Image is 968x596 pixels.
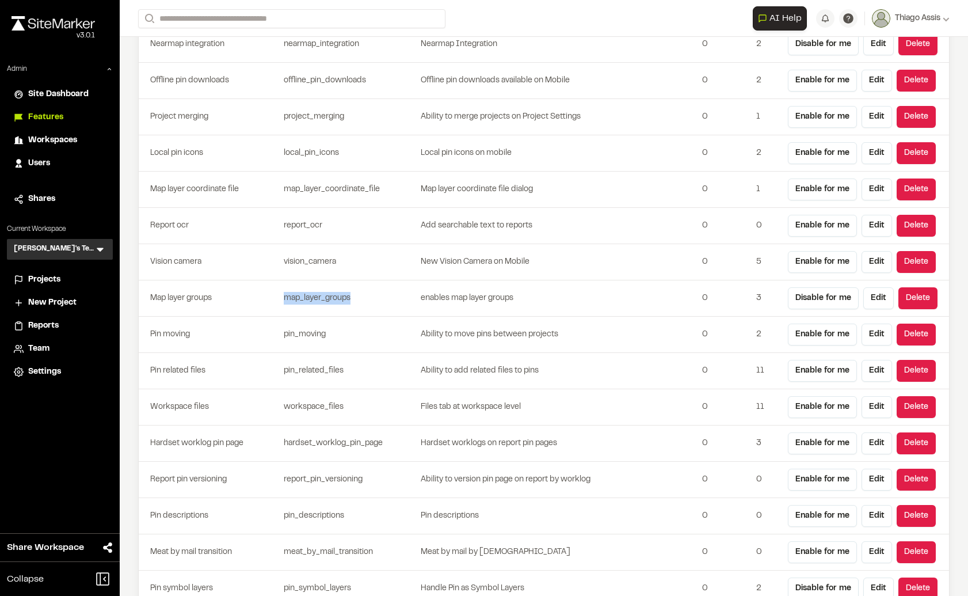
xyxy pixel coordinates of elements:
[863,33,894,55] button: Edit
[753,6,807,31] button: Open AI Assistant
[897,541,936,563] button: Delete
[28,366,61,378] span: Settings
[897,106,936,128] button: Delete
[788,251,857,273] button: Enable for me
[872,9,890,28] img: User
[897,179,936,200] button: Delete
[788,33,859,55] button: Disable for me
[862,142,892,164] button: Edit
[788,324,857,346] button: Enable for me
[139,353,279,389] td: Pin related files
[14,244,94,255] h3: [PERSON_NAME]'s Testing
[139,317,279,353] td: Pin moving
[420,172,698,208] td: Map layer coordinate file dialog
[28,297,77,309] span: New Project
[139,99,279,135] td: Project merging
[420,135,698,172] td: Local pin icons on mobile
[769,12,802,25] span: AI Help
[279,498,420,534] td: pin_descriptions
[862,360,892,382] button: Edit
[698,135,752,172] td: 0
[862,106,892,128] button: Edit
[28,320,59,332] span: Reports
[139,462,279,498] td: Report pin versioning
[788,505,857,527] button: Enable for me
[139,534,279,571] td: Meat by mail transition
[14,343,106,355] a: Team
[788,70,857,92] button: Enable for me
[28,134,77,147] span: Workspaces
[279,353,420,389] td: pin_related_files
[698,353,752,389] td: 0
[752,498,783,534] td: 0
[752,172,783,208] td: 1
[898,287,937,309] button: Delete
[752,26,783,63] td: 2
[279,280,420,317] td: map_layer_groups
[7,572,44,586] span: Collapse
[7,541,84,555] span: Share Workspace
[7,64,27,74] p: Admin
[698,208,752,244] td: 0
[12,16,95,31] img: rebrand.png
[420,353,698,389] td: Ability to add related files to pins
[898,33,937,55] button: Delete
[139,498,279,534] td: Pin descriptions
[862,469,892,491] button: Edit
[14,111,106,124] a: Features
[752,244,783,280] td: 5
[28,274,60,286] span: Projects
[897,360,936,382] button: Delete
[788,215,857,237] button: Enable for me
[420,534,698,571] td: Meat by mail by [DEMOGRAPHIC_DATA]
[862,541,892,563] button: Edit
[279,534,420,571] td: meat_by_mail_transition
[420,317,698,353] td: Ability to move pins between projects
[28,193,55,206] span: Shares
[279,135,420,172] td: local_pin_icons
[279,462,420,498] td: report_pin_versioning
[14,88,106,101] a: Site Dashboard
[698,462,752,498] td: 0
[862,251,892,273] button: Edit
[862,505,892,527] button: Edit
[698,317,752,353] td: 0
[698,280,752,317] td: 0
[788,179,857,200] button: Enable for me
[788,396,857,418] button: Enable for me
[279,172,420,208] td: map_layer_coordinate_file
[698,389,752,426] td: 0
[420,26,698,63] td: Nearmap Integration
[420,99,698,135] td: Ability to merge projects on Project Settings
[788,287,859,309] button: Disable for me
[897,70,936,92] button: Delete
[895,12,940,25] span: Thiago Assis
[420,498,698,534] td: Pin descriptions
[28,88,89,101] span: Site Dashboard
[420,426,698,462] td: Hardset worklogs on report pin pages
[788,106,857,128] button: Enable for me
[698,426,752,462] td: 0
[279,208,420,244] td: report_ocr
[897,432,936,454] button: Delete
[897,469,936,491] button: Delete
[420,389,698,426] td: Files tab at workspace level
[897,324,936,346] button: Delete
[862,396,892,418] button: Edit
[698,26,752,63] td: 0
[862,432,892,454] button: Edit
[862,179,892,200] button: Edit
[139,389,279,426] td: Workspace files
[420,462,698,498] td: Ability to version pin page on report by worklog
[872,9,950,28] button: Thiago Assis
[752,353,783,389] td: 11
[12,31,95,41] div: Oh geez...please don't...
[788,541,857,563] button: Enable for me
[139,426,279,462] td: Hardset worklog pin page
[14,157,106,170] a: Users
[897,251,936,273] button: Delete
[698,172,752,208] td: 0
[139,26,279,63] td: Nearmap integration
[752,317,783,353] td: 2
[863,287,894,309] button: Edit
